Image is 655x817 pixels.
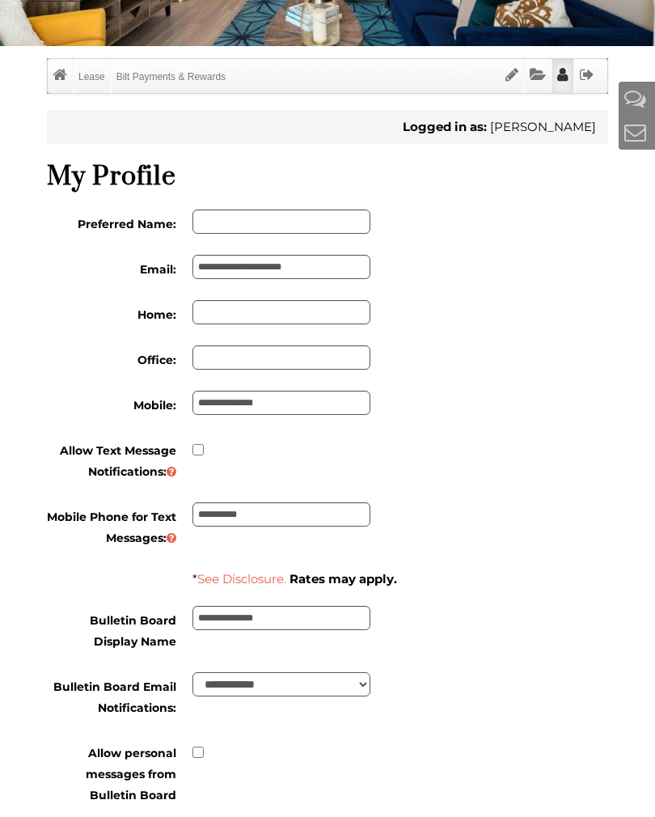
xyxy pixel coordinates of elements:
[624,119,646,146] a: Contact
[501,59,523,93] a: Sign Documents
[53,67,67,83] i: Home
[289,571,397,586] b: Rates may apply.
[48,59,72,93] a: Home
[74,59,110,93] a: Lease
[505,67,518,83] i: Sign Documents
[192,391,370,415] input: Office Phone Number
[525,59,551,93] a: Documents
[60,443,176,479] b: Allow Text Message Notifications:
[137,353,176,367] b: Office:
[137,307,176,322] b: Home:
[192,443,204,456] input: Allow Text (SMS) Notification
[197,571,286,586] a: See Disclosure.
[192,210,370,234] input: Preferred Name
[90,613,176,649] b: Bulletin Board Display Name
[53,679,176,715] b: Bulletin Board Email Notifications:
[86,746,176,802] b: Allow personal messages from Bulletin Board
[112,59,230,93] a: Bilt Payments & Rewards
[403,119,487,134] b: Logged in as:
[192,345,370,370] input: Mobile Phone Number
[140,262,176,277] b: Email:
[47,569,608,590] div: Disclosure
[530,67,546,83] i: Documents
[552,59,573,93] a: Profile
[133,398,176,413] b: Mobile:
[192,746,204,759] input: Allow Personal Messages from Bulletin Board
[47,160,608,193] h1: My Profile
[557,67,568,83] i: Profile
[192,502,370,527] input: Moble Phone SMS
[192,606,370,630] input: Bulletin Board Display Name
[575,59,599,93] a: Sign Out
[192,255,370,279] input: Email
[490,119,596,134] span: [PERSON_NAME]
[192,672,370,696] select: Bulletin Board Email Notification
[192,300,370,324] input: Home Phone Number
[624,85,646,112] a: Help And Support
[47,510,176,545] b: Mobile Phone for Text Messages:
[78,217,176,231] b: Preferred Name:
[167,464,176,479] a: Text notification detail tooltip
[580,67,594,83] i: Sign Out
[167,531,176,545] a: Mobile phone number detail tooltip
